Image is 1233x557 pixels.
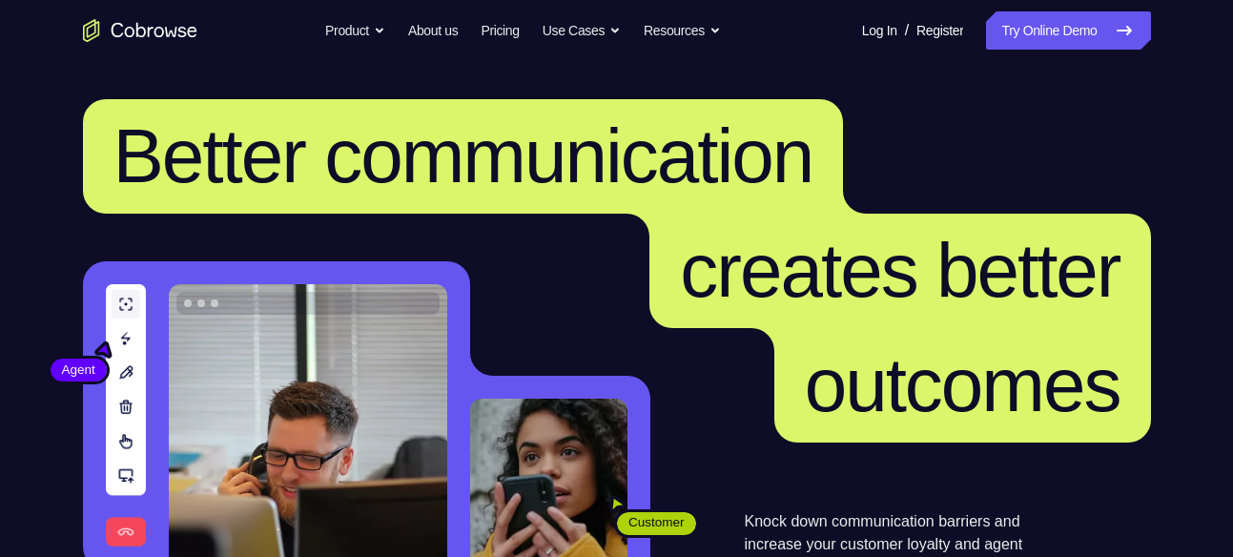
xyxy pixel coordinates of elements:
[113,113,813,198] span: Better communication
[680,228,1120,313] span: creates better
[543,11,621,50] button: Use Cases
[644,11,721,50] button: Resources
[83,19,197,42] a: Go to the home page
[325,11,385,50] button: Product
[805,342,1120,427] span: outcomes
[481,11,519,50] a: Pricing
[905,19,909,42] span: /
[862,11,897,50] a: Log In
[986,11,1150,50] a: Try Online Demo
[408,11,458,50] a: About us
[916,11,963,50] a: Register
